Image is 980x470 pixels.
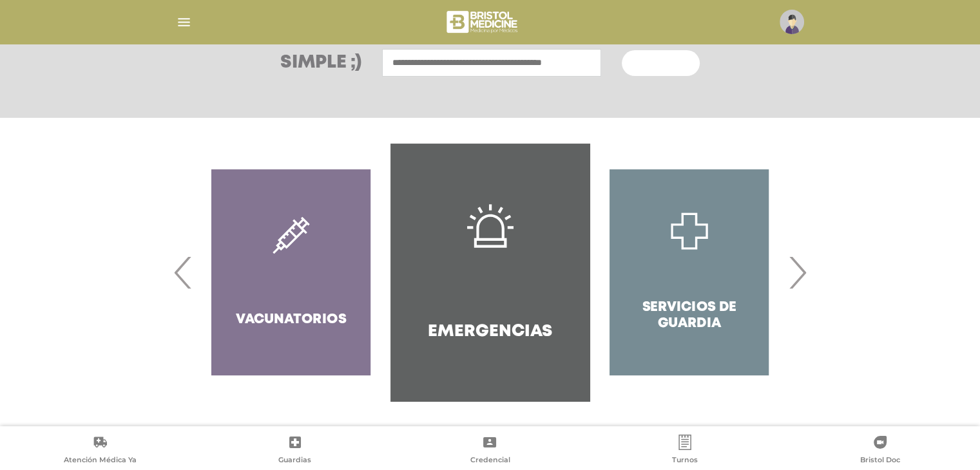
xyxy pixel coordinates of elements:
span: Bristol Doc [860,455,900,467]
a: Credencial [392,435,588,467]
span: Turnos [672,455,698,467]
span: Credencial [470,455,510,467]
a: Guardias [198,435,393,467]
a: Bristol Doc [782,435,977,467]
span: Guardias [278,455,311,467]
a: Emergencias [390,144,590,401]
h4: Emergencias [428,322,552,342]
span: Atención Médica Ya [64,455,137,467]
a: Turnos [588,435,783,467]
h3: Simple ;) [280,54,361,72]
img: Cober_menu-lines-white.svg [176,14,192,30]
button: Buscar [622,50,699,76]
span: Next [785,238,810,307]
a: Atención Médica Ya [3,435,198,467]
span: Previous [171,238,196,307]
span: Buscar [637,59,675,68]
img: bristol-medicine-blanco.png [445,6,521,37]
img: profile-placeholder.svg [780,10,804,34]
